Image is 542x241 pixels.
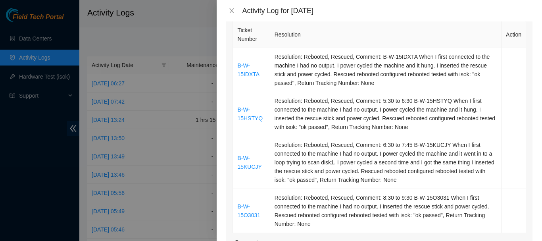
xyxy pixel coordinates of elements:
[226,7,237,15] button: Close
[237,155,261,170] a: B-W-15KUCJY
[233,21,270,48] th: Ticket Number
[502,21,526,48] th: Action
[270,48,502,92] td: Resolution: Rebooted, Rescued, Comment: B-W-15IDXTA When I first connected to the machine I had n...
[270,21,502,48] th: Resolution
[270,189,502,233] td: Resolution: Rebooted, Rescued, Comment: 8:30 to 9:30 B-W-15O3031 When I first connected to the ma...
[229,8,235,14] span: close
[237,106,263,121] a: B-W-15HSTYQ
[270,92,502,136] td: Resolution: Rebooted, Rescued, Comment: 5:30 to 6:30 B-W-15HSTYQ When I first connected to the ma...
[237,62,259,77] a: B-W-15IDXTA
[237,203,260,218] a: B-W-15O3031
[270,136,502,189] td: Resolution: Rebooted, Rescued, Comment: 6:30 to 7:45 B-W-15KUCJY When I first connected to the ma...
[242,6,532,15] div: Activity Log for [DATE]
